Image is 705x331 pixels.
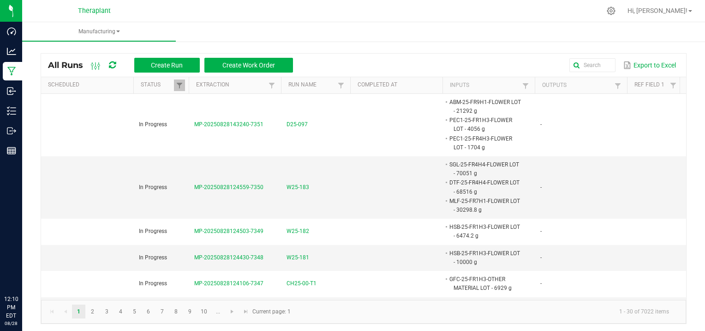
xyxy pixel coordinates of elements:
[266,80,277,91] a: Filter
[605,6,617,15] div: Manage settings
[7,106,16,116] inline-svg: Inventory
[139,121,167,128] span: In Progress
[287,120,308,129] span: D25-097
[448,160,521,178] li: SGL-25-FR4H4-FLOWER LOT - 70051 g
[448,196,521,215] li: MLF-25-FR7H1-FLOWER LOT - 30298.8 g
[288,81,335,89] a: Run NameSortable
[442,77,535,94] th: Inputs
[448,116,521,134] li: PEC1-25-FR1H3-FLOWER LOT - 4056 g
[27,256,38,267] iframe: Resource center unread badge
[7,47,16,56] inline-svg: Analytics
[194,184,263,190] span: MP-20250828124559-7350
[226,305,239,319] a: Go to the next page
[287,279,317,288] span: CH25-00-T1
[194,121,263,128] span: MP-20250828143240-7351
[7,27,16,36] inline-svg: Dashboard
[296,304,676,319] kendo-pager-info: 1 - 30 of 7022 items
[197,305,211,319] a: Page 10
[4,320,18,327] p: 08/28
[569,58,615,72] input: Search
[22,22,176,42] a: Manufacturing
[142,305,155,319] a: Page 6
[358,81,439,89] a: Completed AtSortable
[627,7,687,14] span: Hi, [PERSON_NAME]!
[151,61,183,69] span: Create Run
[520,80,531,92] a: Filter
[621,57,678,73] button: Export to Excel
[169,305,183,319] a: Page 8
[448,178,521,196] li: DTF-25-FR4H4-FLOWER LOT - 68516 g
[139,254,167,261] span: In Progress
[535,245,627,271] td: -
[4,295,18,320] p: 12:10 PM EDT
[612,80,623,92] a: Filter
[242,308,250,315] span: Go to the last page
[48,81,130,89] a: ScheduledSortable
[535,271,627,297] td: -
[78,7,111,15] span: Theraplant
[448,222,521,240] li: HSB-25-FR1H3-FLOWER LOT - 6474.2 g
[535,219,627,245] td: -
[196,81,266,89] a: ExtractionSortable
[287,227,309,236] span: W25-182
[183,305,197,319] a: Page 9
[48,57,300,73] div: All Runs
[86,305,99,319] a: Page 2
[7,67,16,76] inline-svg: Manufacturing
[211,305,225,319] a: Page 11
[139,280,167,287] span: In Progress
[9,257,37,285] iframe: Resource center
[535,94,627,156] td: -
[7,126,16,135] inline-svg: Outbound
[204,58,293,73] button: Create Work Order
[139,228,167,234] span: In Progress
[174,80,185,91] a: Filter
[668,80,679,91] a: Filter
[155,305,169,319] a: Page 7
[7,146,16,155] inline-svg: Reports
[448,134,521,152] li: PEC1-25-FR4H3-FLOWER LOT - 1704 g
[194,228,263,234] span: MP-20250828124503-7349
[100,305,114,319] a: Page 3
[141,81,173,89] a: StatusSortable
[287,183,309,192] span: W25-183
[335,80,347,91] a: Filter
[114,305,127,319] a: Page 4
[134,58,200,73] button: Create Run
[222,61,275,69] span: Create Work Order
[194,280,263,287] span: MP-20250828124106-7347
[448,249,521,267] li: HSB-25-FR1H3-FLOWER LOT - 10000 g
[448,275,521,293] li: GFC-25-FR1H3-OTHER MATERIAL LOT - 6929 g
[448,98,521,116] li: ABM-25-FR9H1-FLOWER LOT - 21292 g
[228,308,236,315] span: Go to the next page
[22,28,176,36] span: Manufacturing
[239,305,252,319] a: Go to the last page
[194,254,263,261] span: MP-20250828124430-7348
[535,156,627,219] td: -
[72,305,85,319] a: Page 1
[41,300,686,324] kendo-pager: Current page: 1
[287,253,309,262] span: W25-181
[128,305,141,319] a: Page 5
[7,86,16,96] inline-svg: Inbound
[634,81,667,89] a: Ref Field 1Sortable
[139,184,167,190] span: In Progress
[535,77,627,94] th: Outputs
